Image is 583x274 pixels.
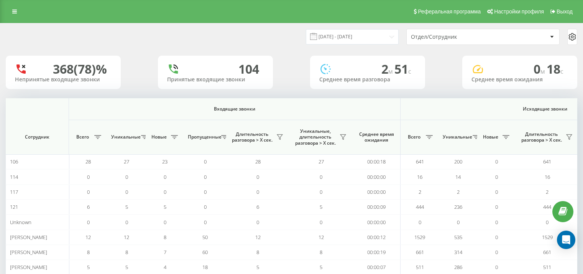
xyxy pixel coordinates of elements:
[164,173,166,180] span: 0
[454,249,462,256] span: 314
[204,219,207,226] span: 0
[162,158,168,165] span: 23
[320,264,322,271] span: 5
[353,245,401,260] td: 00:00:19
[404,134,424,140] span: Всего
[293,128,337,146] span: Уникальные, длительность разговора > Х сек.
[495,219,498,226] span: 0
[10,234,47,241] span: [PERSON_NAME]
[124,158,129,165] span: 27
[256,249,259,256] span: 8
[125,249,128,256] span: 8
[164,249,166,256] span: 7
[353,230,401,245] td: 00:00:12
[416,158,424,165] span: 641
[560,67,563,76] span: c
[547,61,563,77] span: 18
[546,188,549,195] span: 2
[454,264,462,271] span: 286
[519,131,563,143] span: Длительность разговора > Х сек.
[87,173,90,180] span: 0
[319,76,416,83] div: Среднее время разговора
[89,106,380,112] span: Входящие звонки
[481,134,500,140] span: Новые
[164,188,166,195] span: 0
[87,249,90,256] span: 8
[164,264,166,271] span: 4
[204,158,207,165] span: 0
[457,219,460,226] span: 0
[10,203,18,210] span: 121
[495,264,498,271] span: 0
[542,234,553,241] span: 1529
[319,234,324,241] span: 12
[125,173,128,180] span: 0
[557,8,573,15] span: Выход
[87,188,90,195] span: 0
[545,173,550,180] span: 16
[320,219,322,226] span: 0
[320,249,322,256] span: 8
[238,62,259,76] div: 104
[388,67,394,76] span: м
[416,249,424,256] span: 661
[414,234,425,241] span: 1529
[353,200,401,215] td: 00:00:09
[454,203,462,210] span: 236
[167,76,264,83] div: Принятые входящие звонки
[256,203,259,210] span: 6
[149,134,169,140] span: Новые
[419,188,421,195] span: 2
[204,173,207,180] span: 0
[10,188,18,195] span: 117
[454,158,462,165] span: 200
[256,264,259,271] span: 5
[471,76,568,83] div: Среднее время ожидания
[381,61,394,77] span: 2
[202,234,208,241] span: 50
[12,134,62,140] span: Сотрудник
[457,188,460,195] span: 2
[416,203,424,210] span: 444
[546,219,549,226] span: 0
[255,158,261,165] span: 28
[202,264,208,271] span: 18
[85,158,91,165] span: 28
[543,158,551,165] span: 641
[495,234,498,241] span: 0
[540,67,547,76] span: м
[125,219,128,226] span: 0
[87,219,90,226] span: 0
[557,231,575,249] div: Open Intercom Messenger
[494,8,544,15] span: Настройки профиля
[353,169,401,184] td: 00:00:00
[543,203,551,210] span: 444
[164,234,166,241] span: 8
[411,34,503,40] div: Отдел/Сотрудник
[495,203,498,210] span: 0
[10,249,47,256] span: [PERSON_NAME]
[10,219,31,226] span: Unknown
[204,188,207,195] span: 0
[256,173,259,180] span: 0
[408,67,411,76] span: c
[124,234,129,241] span: 12
[417,173,422,180] span: 16
[10,173,18,180] span: 114
[230,131,274,143] span: Длительность разговора > Х сек.
[419,219,421,226] span: 0
[256,219,259,226] span: 0
[256,188,259,195] span: 0
[319,158,324,165] span: 27
[53,62,107,76] div: 368 (78)%
[443,134,470,140] span: Уникальные
[164,203,166,210] span: 5
[125,264,128,271] span: 5
[85,234,91,241] span: 12
[353,215,401,229] td: 00:00:00
[10,264,47,271] span: [PERSON_NAME]
[111,134,139,140] span: Уникальные
[416,264,424,271] span: 511
[320,188,322,195] span: 0
[543,249,551,256] span: 661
